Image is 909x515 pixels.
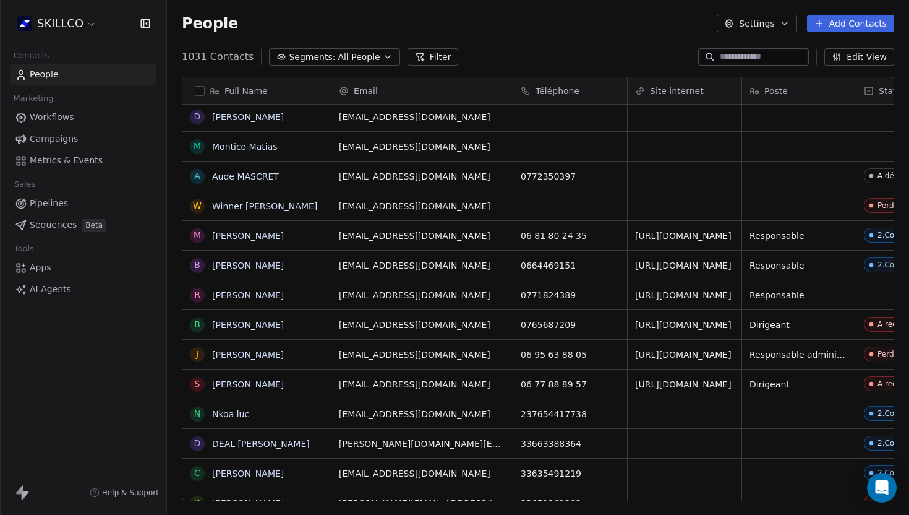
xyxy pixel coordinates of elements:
span: Téléphone [536,85,579,97]
div: Téléphone [513,77,627,104]
button: Filter [408,48,459,66]
span: 0765687209 [521,319,620,331]
a: [PERSON_NAME] [212,350,284,360]
a: People [10,64,156,85]
span: Apps [30,261,51,274]
div: N [194,407,200,420]
button: Add Contacts [807,15,894,32]
span: 0664469151 [521,259,620,272]
a: [URL][DOMAIN_NAME] [635,261,732,270]
div: A [194,170,200,183]
span: Sales [9,175,41,194]
a: DEAL [PERSON_NAME] [212,439,310,449]
span: [PERSON_NAME][EMAIL_ADDRESS][DOMAIN_NAME] [339,497,505,509]
img: Skillco%20logo%20icon%20(2).png [17,16,32,31]
div: Full Name [182,77,331,104]
span: 06 81 80 24 35 [521,230,620,242]
button: Edit View [824,48,894,66]
div: Email [331,77,513,104]
span: 0771824389 [521,289,620,301]
div: B [194,318,200,331]
span: Pipelines [30,197,68,210]
a: [URL][DOMAIN_NAME] [635,379,732,389]
span: 1031 Contacts [182,50,254,64]
a: Apps [10,257,156,278]
span: [EMAIL_ADDRESS][DOMAIN_NAME] [339,170,505,183]
a: Aude MASCRET [212,171,279,181]
span: Help & Support [102,488,159,498]
button: Settings [717,15,796,32]
a: Help & Support [90,488,159,498]
span: Email [354,85,378,97]
span: Contacts [8,46,54,65]
a: Workflows [10,107,156,128]
span: 06 77 88 89 57 [521,378,620,391]
div: S [195,378,200,391]
span: Sequences [30,219,77,232]
span: [EMAIL_ADDRESS][DOMAIN_NAME] [339,230,505,242]
a: Pipelines [10,193,156,214]
span: Campaigns [30,132,78,145]
a: [URL][DOMAIN_NAME] [635,231,732,241]
a: Montico Matias [212,142,278,152]
span: Segments: [289,51,335,64]
span: [EMAIL_ADDRESS][DOMAIN_NAME] [339,141,505,153]
a: [PERSON_NAME] [212,112,284,122]
span: 33635491219 [521,467,620,480]
div: J [196,348,198,361]
span: Beta [82,219,106,232]
div: D [194,437,201,450]
span: Responsable [749,259,848,272]
span: [EMAIL_ADDRESS][DOMAIN_NAME] [339,408,505,420]
a: [PERSON_NAME] [212,379,284,389]
span: Responsable administrative et commerciale [749,348,848,361]
div: grid [182,105,331,501]
a: [URL][DOMAIN_NAME] [635,320,732,330]
div: R [194,288,200,301]
div: W [193,199,202,212]
span: 33651161283 [521,497,620,509]
div: B [194,259,200,272]
span: Responsable [749,289,848,301]
a: [PERSON_NAME] [212,498,284,508]
span: 237654417738 [521,408,620,420]
span: Dirigeant [749,378,848,391]
a: Winner [PERSON_NAME] [212,201,317,211]
div: D [194,110,201,123]
span: Marketing [8,89,59,108]
span: [PERSON_NAME][DOMAIN_NAME][EMAIL_ADDRESS][DOMAIN_NAME] [339,438,505,450]
span: All People [338,51,380,64]
span: 06 95 63 88 05 [521,348,620,361]
span: [EMAIL_ADDRESS][DOMAIN_NAME] [339,348,505,361]
a: [PERSON_NAME] [212,469,284,478]
span: Status [879,85,907,97]
span: Metrics & Events [30,154,103,167]
span: [EMAIL_ADDRESS][DOMAIN_NAME] [339,378,505,391]
a: [URL][DOMAIN_NAME] [635,350,732,360]
a: Metrics & Events [10,150,156,171]
a: [PERSON_NAME] [212,231,284,241]
a: [PERSON_NAME] [212,290,284,300]
span: Full Name [224,85,268,97]
a: [PERSON_NAME] [212,261,284,270]
div: M [194,229,201,242]
span: [EMAIL_ADDRESS][DOMAIN_NAME] [339,111,505,123]
div: Site internet [628,77,741,104]
div: Poste [742,77,856,104]
span: [EMAIL_ADDRESS][DOMAIN_NAME] [339,319,505,331]
span: Poste [764,85,788,97]
span: [EMAIL_ADDRESS][DOMAIN_NAME] [339,467,505,480]
span: [EMAIL_ADDRESS][DOMAIN_NAME] [339,289,505,301]
a: Campaigns [10,129,156,149]
div: M [194,140,201,153]
span: Tools [9,240,39,258]
span: Site internet [650,85,704,97]
span: SKILLCO [37,15,83,32]
span: Responsable [749,230,848,242]
span: [EMAIL_ADDRESS][DOMAIN_NAME] [339,259,505,272]
span: Workflows [30,111,74,124]
a: [URL][DOMAIN_NAME] [635,290,732,300]
span: People [30,68,59,81]
div: C [194,467,200,480]
a: [PERSON_NAME] [212,320,284,330]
